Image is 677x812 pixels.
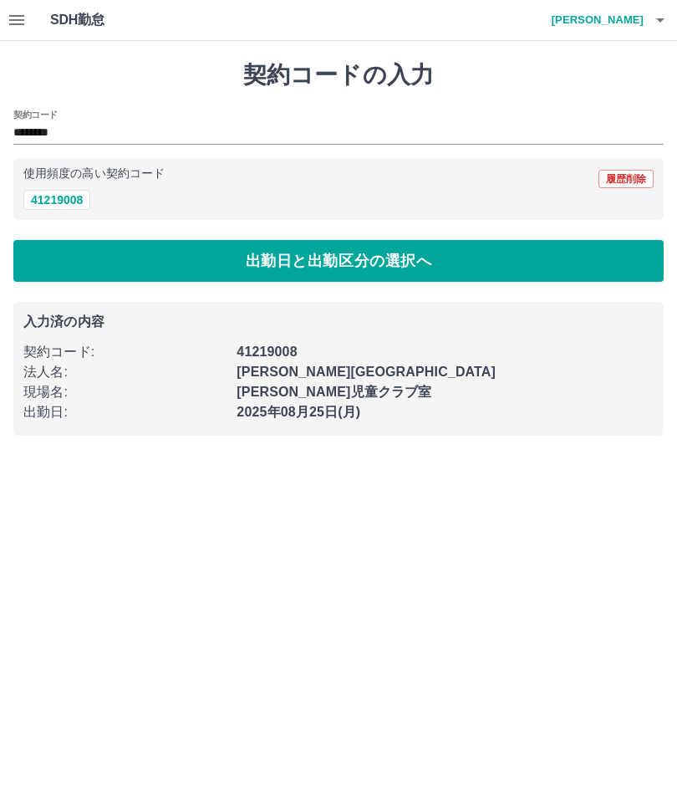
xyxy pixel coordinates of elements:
[23,402,227,422] p: 出勤日 :
[23,168,165,180] p: 使用頻度の高い契約コード
[23,382,227,402] p: 現場名 :
[13,240,664,282] button: 出勤日と出勤区分の選択へ
[237,345,297,359] b: 41219008
[23,342,227,362] p: 契約コード :
[237,365,496,379] b: [PERSON_NAME][GEOGRAPHIC_DATA]
[23,315,654,329] p: 入力済の内容
[23,362,227,382] p: 法人名 :
[237,405,360,419] b: 2025年08月25日(月)
[237,385,431,399] b: [PERSON_NAME]児童クラブ室
[23,190,90,210] button: 41219008
[13,61,664,89] h1: 契約コードの入力
[598,170,654,188] button: 履歴削除
[13,108,58,121] h2: 契約コード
